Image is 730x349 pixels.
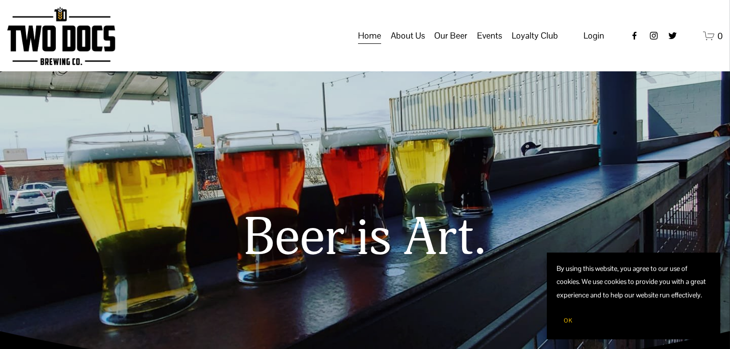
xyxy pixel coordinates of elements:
[358,27,381,45] a: Home
[703,30,723,42] a: 0 items in cart
[477,27,502,45] a: folder dropdown
[512,27,558,44] span: Loyalty Club
[391,27,425,45] a: folder dropdown
[630,31,639,40] a: Facebook
[391,27,425,44] span: About Us
[7,7,115,65] img: Two Docs Brewing Co.
[564,317,572,324] span: OK
[557,262,711,302] p: By using this website, you agree to our use of cookies. We use cookies to provide you with a grea...
[512,27,558,45] a: folder dropdown
[547,253,720,339] section: Cookie banner
[649,31,659,40] a: instagram-unauth
[434,27,467,45] a: folder dropdown
[584,27,604,44] a: Login
[557,311,580,330] button: OK
[584,30,604,41] span: Login
[477,27,502,44] span: Events
[28,209,703,268] h1: Beer is Art.
[668,31,677,40] a: twitter-unauth
[717,30,723,41] span: 0
[434,27,467,44] span: Our Beer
